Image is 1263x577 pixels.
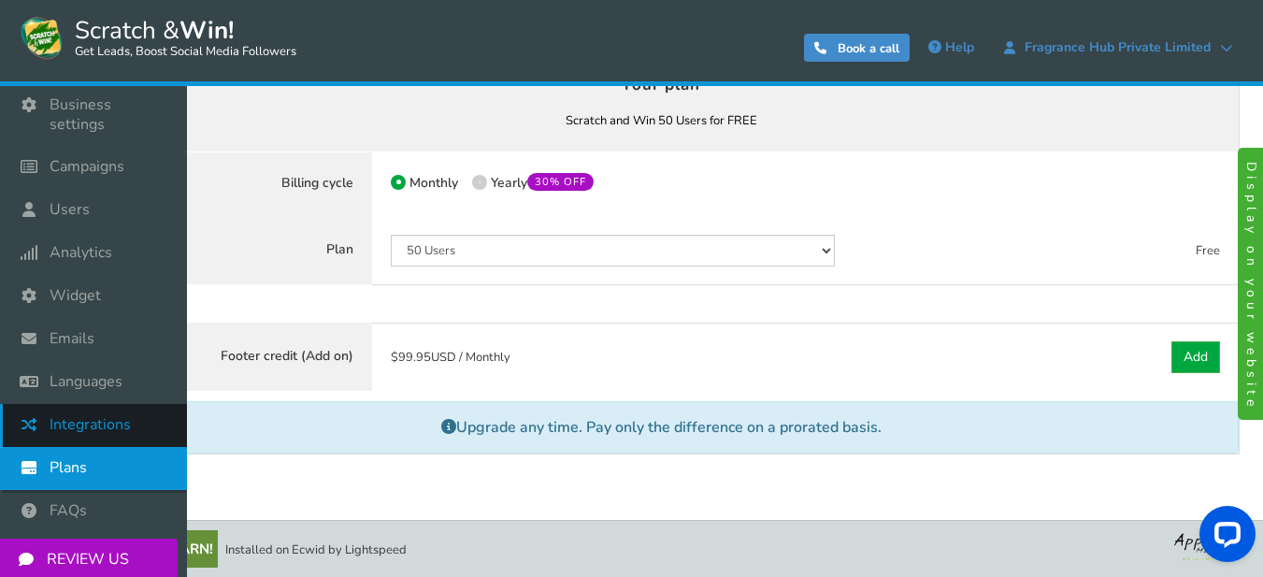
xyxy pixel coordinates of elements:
[398,349,431,366] span: 99.95
[83,401,1239,454] p: Upgrade any time. Pay only the difference on a prorated basis.
[804,34,910,62] a: Book a call
[1174,530,1249,561] img: bg_logo_foot.webp
[409,174,458,192] span: Monthly
[491,174,594,192] span: Yearly
[391,349,510,366] span: $ USD / Monthly
[919,33,983,63] a: Help
[527,173,594,191] mark: 30% OFF
[1015,40,1220,55] span: Fragrance Hub Private Limited
[50,372,122,392] span: Languages
[50,95,168,135] span: Business settings
[50,458,87,478] span: Plans
[83,151,372,217] label: Billing cycle
[566,112,757,129] b: Scratch and Win 50 Users for FREE
[83,216,372,285] label: Plan
[50,286,101,306] span: Widget
[1171,341,1220,373] a: Add
[47,550,129,570] span: REVIEW US
[50,329,94,349] span: Emails
[50,200,90,220] span: Users
[19,14,65,61] img: Scratch and Win
[179,14,234,47] strong: Win!
[838,40,899,57] span: Book a call
[50,157,124,177] span: Campaigns
[75,45,296,60] small: Get Leads, Boost Social Media Followers
[1184,498,1263,577] iframe: LiveChat chat widget
[945,38,974,56] span: Help
[19,14,296,61] a: Scratch &Win! Get Leads, Boost Social Media Followers
[50,243,112,263] span: Analytics
[1196,242,1220,259] span: Free
[65,14,296,61] span: Scratch &
[225,541,407,558] span: Installed on Ecwid by Lightspeed
[83,323,372,392] label: Footer credit (Add on)
[50,415,131,435] span: Integrations
[50,501,87,521] span: FAQs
